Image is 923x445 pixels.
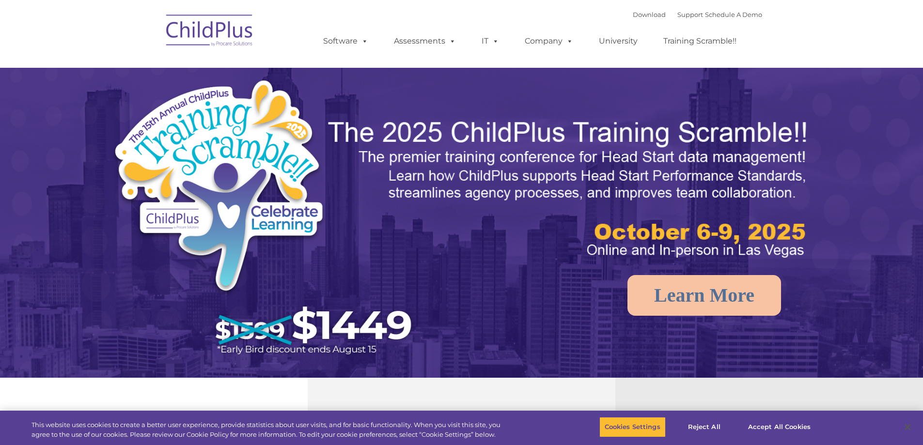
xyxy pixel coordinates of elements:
[161,8,258,56] img: ChildPlus by Procare Solutions
[31,420,508,439] div: This website uses cookies to create a better user experience, provide statistics about user visit...
[384,31,466,51] a: Assessments
[599,417,666,437] button: Cookies Settings
[589,31,647,51] a: University
[897,416,918,438] button: Close
[627,275,781,316] a: Learn More
[135,64,164,71] span: Last name
[705,11,762,18] a: Schedule A Demo
[677,11,703,18] a: Support
[674,417,735,437] button: Reject All
[135,104,176,111] span: Phone number
[472,31,509,51] a: IT
[743,417,816,437] button: Accept All Cookies
[515,31,583,51] a: Company
[633,11,762,18] font: |
[313,31,378,51] a: Software
[654,31,746,51] a: Training Scramble!!
[633,11,666,18] a: Download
